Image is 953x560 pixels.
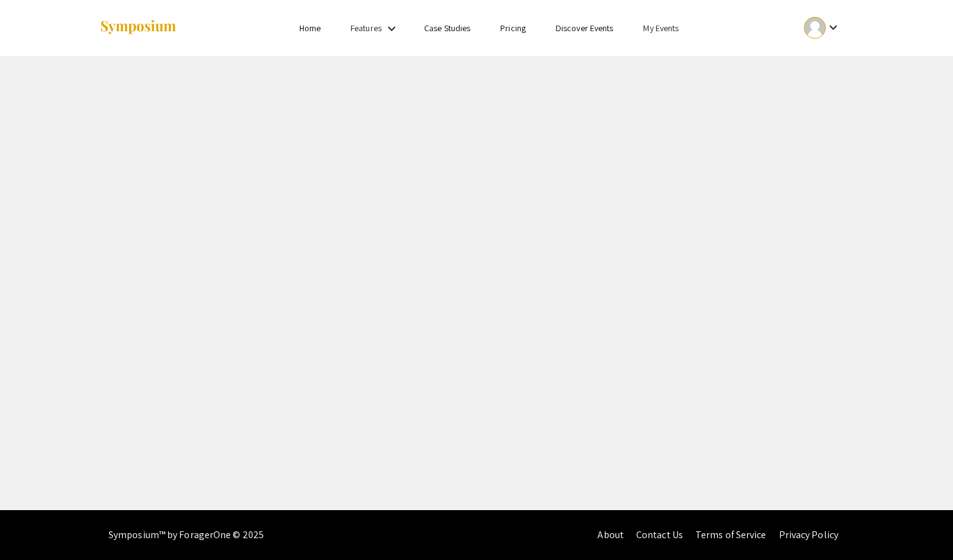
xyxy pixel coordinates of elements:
[779,528,838,541] a: Privacy Policy
[556,22,614,34] a: Discover Events
[384,21,399,36] mat-icon: Expand Features list
[99,19,177,36] img: Symposium by ForagerOne
[643,22,679,34] a: My Events
[695,528,767,541] a: Terms of Service
[299,22,321,34] a: Home
[900,504,944,551] iframe: Chat
[109,510,264,560] div: Symposium™ by ForagerOne © 2025
[351,22,382,34] a: Features
[826,20,841,35] mat-icon: Expand account dropdown
[791,14,854,42] button: Expand account dropdown
[636,528,683,541] a: Contact Us
[424,22,470,34] a: Case Studies
[500,22,526,34] a: Pricing
[597,528,624,541] a: About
